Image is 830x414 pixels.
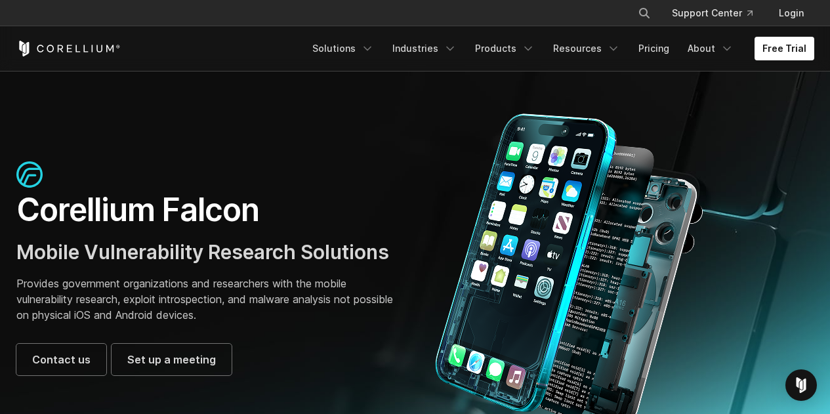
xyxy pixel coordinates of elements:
[16,240,389,264] span: Mobile Vulnerability Research Solutions
[16,344,106,375] a: Contact us
[633,1,656,25] button: Search
[16,190,402,230] h1: Corellium Falcon
[384,37,465,60] a: Industries
[631,37,677,60] a: Pricing
[16,161,43,188] img: falcon-icon
[16,41,121,56] a: Corellium Home
[622,1,814,25] div: Navigation Menu
[768,1,814,25] a: Login
[467,37,543,60] a: Products
[304,37,814,60] div: Navigation Menu
[32,352,91,367] span: Contact us
[680,37,741,60] a: About
[112,344,232,375] a: Set up a meeting
[755,37,814,60] a: Free Trial
[545,37,628,60] a: Resources
[127,352,216,367] span: Set up a meeting
[785,369,817,401] div: Open Intercom Messenger
[661,1,763,25] a: Support Center
[304,37,382,60] a: Solutions
[16,276,402,323] p: Provides government organizations and researchers with the mobile vulnerability research, exploit...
